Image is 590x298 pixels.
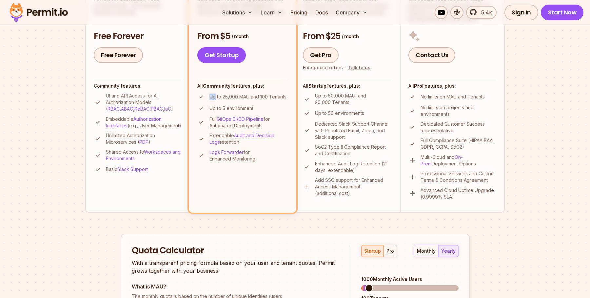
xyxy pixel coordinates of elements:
p: No limits on projects and environments [421,104,496,117]
p: Professional Services and Custom Terms & Conditions Agreement [421,170,496,183]
a: GitOps CI/CD Pipeline [217,116,264,122]
span: / month [342,33,359,40]
h3: Free Forever [94,31,182,42]
a: Docs [313,6,330,19]
a: Sign In [504,5,538,20]
a: Authorization Interfaces [106,116,162,128]
div: 1000 Monthly Active Users [361,276,458,283]
button: Learn [258,6,285,19]
p: UI and API Access for All Authorization Models ( , , , , ) [106,93,182,112]
p: Up to 5 environment [209,105,253,112]
a: Logs Forwarder [209,149,244,155]
span: 5.4k [477,9,492,16]
h3: From $5 [197,31,288,42]
p: Multi-Cloud and Deployment Options [421,154,496,167]
a: Start Now [541,5,584,20]
h3: What is MAU? [132,283,338,290]
a: 5.4k [466,6,497,19]
strong: Startup [308,83,326,89]
p: Shared Access to [106,149,182,162]
a: PDP [139,139,148,145]
p: Advanced Cloud Uptime Upgrade (0.9999% SLA) [421,187,496,200]
a: Contact Us [408,47,455,63]
p: Unlimited Authorization Microservices ( ) [106,132,182,145]
a: Audit and Decision Logs [209,133,274,145]
p: Basic [106,166,148,173]
div: For special offers - [303,64,370,71]
strong: Community [203,83,230,89]
a: ABAC [121,106,133,112]
p: Extendable retention [209,132,288,145]
button: Solutions [220,6,255,19]
span: / month [231,33,248,40]
a: Get Pro [303,47,339,63]
p: Dedicated Customer Success Representative [421,121,496,134]
p: Full for Automated Deployments [209,116,288,129]
p: With a transparent pricing formula based on your user and tenant quotas, Permit grows together wi... [132,259,338,275]
p: Full Compliance Suite (HIPAA BAA, GDPR, CCPA, SoC2) [421,137,496,150]
a: ReBAC [134,106,149,112]
p: SoC2 Type II Compliance Report and Certification [315,144,392,157]
p: Up to 50,000 MAU, and 20,000 Tenants [315,93,392,106]
p: No limits on MAU and Tenants [421,94,485,100]
p: Dedicated Slack Support Channel with Prioritized Email, Zoom, and Slack support [315,121,392,140]
p: Enhanced Audit Log Retention (21 days, extendable) [315,160,392,174]
a: RBAC [108,106,120,112]
a: Free Forever [94,47,143,63]
p: Up to 50 environments [315,110,364,117]
a: Pricing [288,6,310,19]
a: Get Startup [197,47,246,63]
p: Embeddable (e.g., User Management) [106,116,182,129]
button: Company [333,6,370,19]
img: Permit logo [7,1,71,24]
h2: Quota Calculator [132,245,338,257]
strong: Pro [414,83,422,89]
h4: Community features: [94,83,182,89]
p: for Enhanced Monitoring [209,149,288,162]
h4: All Features, plus: [197,83,288,89]
a: PBAC [151,106,163,112]
a: IaC [164,106,171,112]
h3: From $25 [303,31,392,42]
a: On-Prem [421,154,463,166]
a: Talk to us [348,65,370,70]
div: monthly [417,248,436,254]
p: Up to 25,000 MAU and 100 Tenants [209,94,286,100]
div: pro [386,248,394,254]
h4: All Features, plus: [303,83,392,89]
a: Slack Support [117,166,148,172]
p: Add SSO support for Enhanced Access Management (additional cost) [315,177,392,197]
h4: All Features, plus: [408,83,496,89]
